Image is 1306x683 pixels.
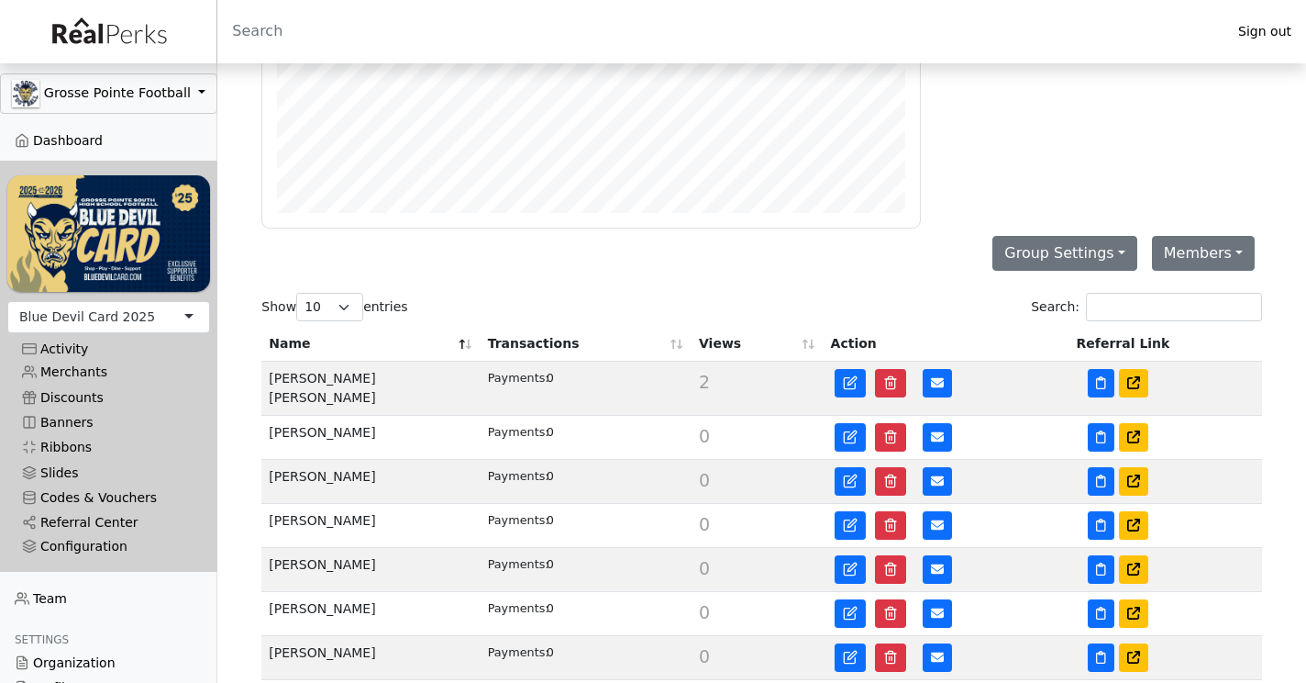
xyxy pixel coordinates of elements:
[1031,293,1262,321] label: Search:
[488,467,684,485] div: 0
[261,548,480,592] td: [PERSON_NAME]
[261,293,407,321] label: Show entries
[261,504,480,548] td: [PERSON_NAME]
[1069,327,1262,362] th: Referral Link
[699,646,710,666] span: 0
[261,592,480,636] td: [PERSON_NAME]
[22,341,195,357] div: Activity
[488,644,684,661] div: 0
[488,423,547,441] div: Payments:
[488,599,684,617] div: 0
[699,426,710,446] span: 0
[488,467,547,485] div: Payments:
[7,510,210,535] a: Referral Center
[488,511,547,529] div: Payments:
[699,602,710,622] span: 0
[488,423,684,441] div: 0
[488,599,547,617] div: Payments:
[692,327,824,362] th: Views: activate to sort column ascending
[22,539,195,554] div: Configuration
[1152,236,1255,271] button: Members
[699,558,710,578] span: 0
[488,555,684,573] div: 0
[7,385,210,409] a: Discounts
[261,362,480,416] td: [PERSON_NAME] [PERSON_NAME]
[699,372,710,392] span: 2
[19,308,155,327] div: Blue Devil Card 2025
[15,633,69,646] span: Settings
[7,460,210,485] a: Slides
[488,644,547,661] div: Payments:
[261,636,480,680] td: [PERSON_NAME]
[488,369,547,386] div: Payments:
[699,470,710,490] span: 0
[261,460,480,504] td: [PERSON_NAME]
[7,435,210,460] a: Ribbons
[488,511,684,529] div: 0
[7,360,210,385] a: Merchants
[12,80,39,107] img: GAa1zriJJmkmu1qRtUwg8x1nQwzlKm3DoqW9UgYl.jpg
[7,175,210,291] img: WvZzOez5OCqmO91hHZfJL7W2tJ07LbGMjwPPNJwI.png
[1223,19,1306,44] a: Sign out
[217,9,1223,53] input: Search
[261,327,480,362] th: Name: activate to sort column descending
[481,327,692,362] th: Transactions: activate to sort column ascending
[42,11,174,52] img: real_perks_logo-01.svg
[488,369,684,386] div: 0
[488,555,547,573] div: Payments:
[824,327,1069,362] th: Action
[699,514,710,534] span: 0
[992,236,1137,271] button: Group Settings
[1086,293,1262,321] input: Search:
[7,486,210,510] a: Codes & Vouchers
[7,410,210,435] a: Banners
[296,293,363,321] select: Showentries
[261,416,480,460] td: [PERSON_NAME]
